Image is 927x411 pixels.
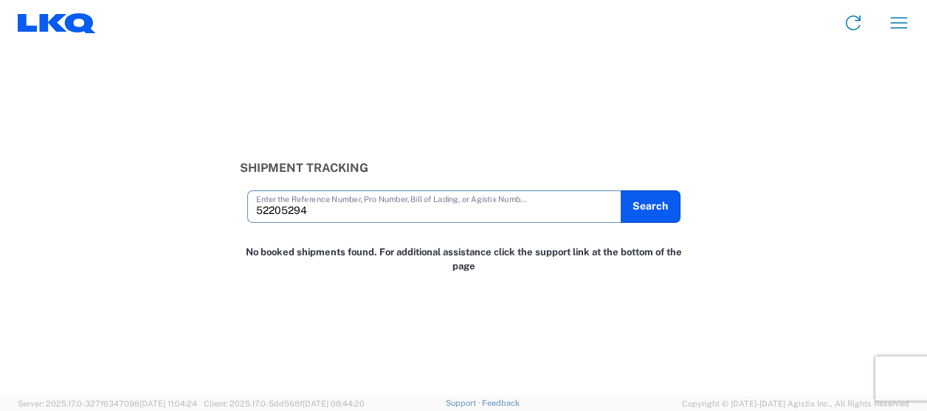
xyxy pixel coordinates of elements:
span: Server: 2025.17.0-327f6347098 [18,399,197,408]
span: [DATE] 11:04:24 [139,399,197,408]
span: Client: 2025.17.0-5dd568f [204,399,365,408]
button: Search [621,190,680,223]
a: Support [446,398,483,407]
span: Copyright © [DATE]-[DATE] Agistix Inc., All Rights Reserved [682,397,909,410]
div: No booked shipments found. For additional assistance click the support link at the bottom of the ... [232,238,695,281]
a: Feedback [482,398,520,407]
h3: Shipment Tracking [240,161,688,175]
span: [DATE] 08:44:20 [303,399,365,408]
